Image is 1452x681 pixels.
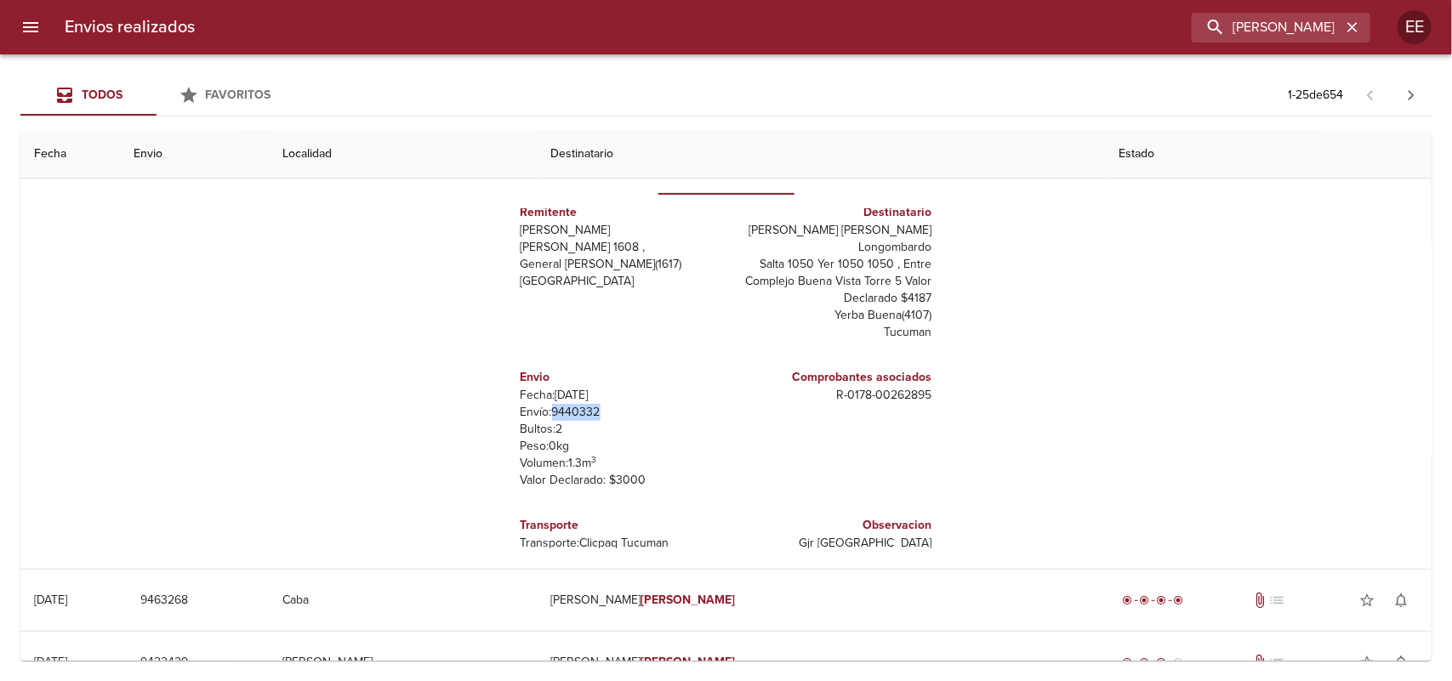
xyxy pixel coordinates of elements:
[521,516,720,535] h6: Transporte
[733,516,932,535] h6: Observacion
[1350,645,1384,679] button: Agregar a favoritos
[521,387,720,404] p: Fecha: [DATE]
[1268,654,1285,671] span: No tiene pedido asociado
[1157,657,1167,667] span: radio_button_checked
[120,130,269,179] th: Envio
[538,570,1106,631] td: [PERSON_NAME]
[521,368,720,387] h6: Envio
[538,130,1106,179] th: Destinatario
[20,130,120,179] th: Fecha
[733,222,932,256] p: [PERSON_NAME] [PERSON_NAME] Longombardo
[521,203,720,222] h6: Remitente
[1119,654,1187,671] div: En viaje
[1123,595,1133,605] span: radio_button_checked
[1398,10,1432,44] div: Abrir información de usuario
[269,130,537,179] th: Localidad
[140,652,188,673] span: 9422429
[1192,13,1341,43] input: buscar
[1350,583,1384,617] button: Agregar a favoritos
[733,368,932,387] h6: Comprobantes asociados
[140,590,188,611] span: 9463268
[521,404,720,421] p: Envío: 9440332
[65,14,195,41] h6: Envios realizados
[1392,654,1409,671] span: notifications_none
[733,387,932,404] p: R - 0178 - 00262895
[20,75,293,116] div: Tabs Envios
[1251,654,1268,671] span: Tiene documentos adjuntos
[34,593,67,607] div: [DATE]
[1358,592,1375,609] span: star_border
[1288,87,1343,104] p: 1 - 25 de 654
[1174,657,1184,667] span: radio_button_unchecked
[521,239,720,256] p: [PERSON_NAME] 1608 ,
[521,421,720,438] p: Bultos: 2
[521,222,720,239] p: [PERSON_NAME]
[34,655,67,669] div: [DATE]
[592,454,597,465] sup: 3
[733,535,932,552] p: Gjr [GEOGRAPHIC_DATA]
[733,324,932,341] p: Tucuman
[733,307,932,324] p: Yerba Buena ( 4107 )
[269,570,537,631] td: Caba
[134,647,195,678] button: 9422429
[1157,595,1167,605] span: radio_button_checked
[733,203,932,222] h6: Destinatario
[641,655,735,669] em: [PERSON_NAME]
[521,438,720,455] p: Peso: 0 kg
[1140,595,1150,605] span: radio_button_checked
[641,593,735,607] em: [PERSON_NAME]
[82,88,122,102] span: Todos
[1384,645,1418,679] button: Activar notificaciones
[521,535,720,552] p: Transporte: Clicpaq Tucuman
[1106,130,1432,179] th: Estado
[1392,592,1409,609] span: notifications_none
[1268,592,1285,609] span: No tiene pedido asociado
[1123,657,1133,667] span: radio_button_checked
[1384,583,1418,617] button: Activar notificaciones
[521,472,720,489] p: Valor Declarado: $ 3000
[1398,10,1432,44] div: EE
[1119,592,1187,609] div: Entregado
[1140,657,1150,667] span: radio_button_checked
[521,256,720,273] p: General [PERSON_NAME] ( 1617 )
[1358,654,1375,671] span: star_border
[521,455,720,472] p: Volumen: 1.3 m
[521,273,720,290] p: [GEOGRAPHIC_DATA]
[206,88,271,102] span: Favoritos
[1391,75,1432,116] span: Pagina siguiente
[134,585,195,616] button: 9463268
[1251,592,1268,609] span: Tiene documentos adjuntos
[733,256,932,307] p: Salta 1050 Yer 1050 1050 , Entre Complejo Buena Vista Torre 5 Valor Declarado $4187
[1174,595,1184,605] span: radio_button_checked
[10,7,51,48] button: menu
